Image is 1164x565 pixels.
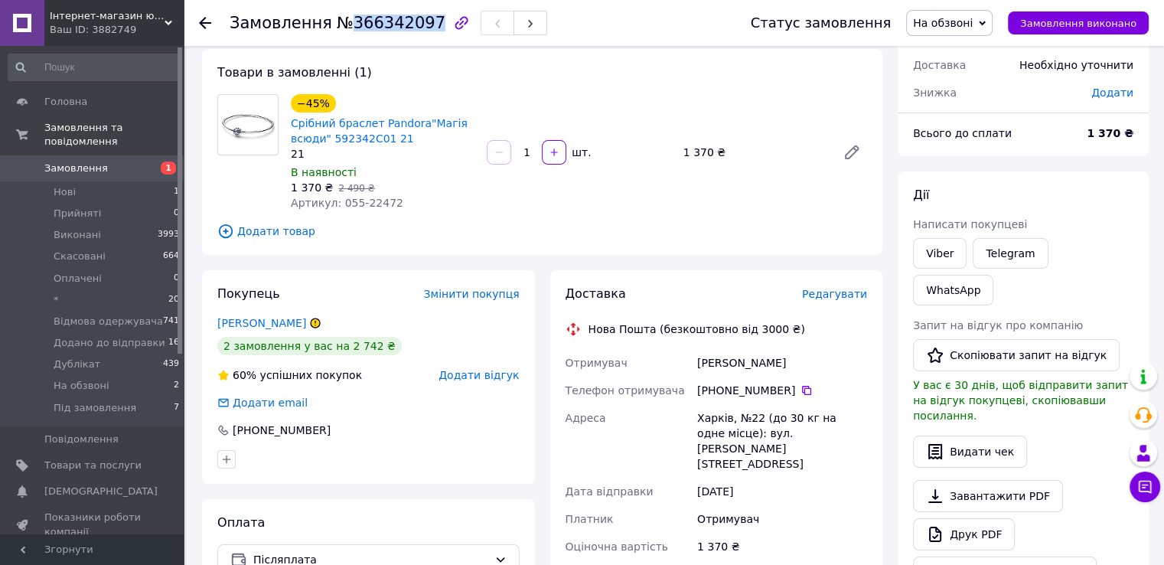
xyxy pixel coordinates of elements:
span: 7 [174,401,179,415]
span: Написати покупцеві [913,218,1027,230]
span: Оплата [217,515,265,530]
span: 20 [168,293,179,307]
span: Оплачені [54,272,102,286]
div: Харків, №22 (до 30 кг на одне місце): вул. [PERSON_NAME][STREET_ADDRESS] [694,404,870,478]
span: 664 [163,250,179,263]
div: Додати email [231,395,309,410]
span: Замовлення виконано [1020,18,1136,29]
div: Додати email [216,395,309,410]
button: Чат з покупцем [1130,472,1160,502]
div: Нова Пошта (безкоштовно від 3000 ₴) [585,322,809,337]
span: Нові [54,185,76,199]
div: −45% [291,94,336,113]
span: 2 [174,379,179,393]
span: Адреса [566,412,606,424]
span: В наявності [291,166,357,178]
div: Статус замовлення [751,15,892,31]
div: [PHONE_NUMBER] [697,383,867,398]
span: 0 [174,272,179,286]
span: 16 [168,336,179,350]
input: Пошук [8,54,181,81]
span: №366342097 [337,14,445,32]
span: Скасовані [54,250,106,263]
span: Оціночна вартість [566,541,668,553]
a: [PERSON_NAME] [217,317,306,329]
span: Редагувати [802,288,867,300]
button: Скопіювати запит на відгук [913,339,1120,371]
b: 1 370 ₴ [1087,127,1133,139]
span: Замовлення [230,14,332,32]
span: Змінити покупця [424,288,520,300]
div: 2 замовлення у вас на 2 742 ₴ [217,337,402,355]
div: шт. [568,145,592,160]
div: [PERSON_NAME] [694,349,870,377]
span: 1 370 ₴ [291,181,333,194]
span: Дублікат [54,358,100,371]
span: Артикул: 055-22472 [291,197,403,209]
button: Замовлення виконано [1008,11,1149,34]
span: 3993 [158,228,179,242]
span: Всього до сплати [913,127,1012,139]
div: Необхідно уточнити [1010,48,1143,82]
span: Дії [913,188,929,202]
span: 1 [161,162,176,175]
span: Дата відправки [566,485,654,498]
button: Видати чек [913,436,1027,468]
div: 1 370 ₴ [677,142,830,163]
span: Запит на відгук про компанію [913,319,1083,331]
span: 60% [233,369,256,381]
div: [PHONE_NUMBER] [231,423,332,438]
div: 1 370 ₴ [694,533,870,560]
span: 1 [174,185,179,199]
span: На обзвоні [54,379,109,393]
a: Срібний браслет Pandora"Магія всюди" 592342C01 21 [291,117,468,145]
span: [DEMOGRAPHIC_DATA] [44,485,158,498]
div: Повернутися назад [199,15,211,31]
div: успішних покупок [217,367,362,383]
span: Платник [566,513,614,525]
span: 0 [174,207,179,220]
a: Завантажити PDF [913,480,1063,512]
div: Ваш ID: 3882749 [50,23,184,37]
span: Додати товар [217,223,867,240]
a: Друк PDF [913,518,1015,550]
span: Додати відгук [439,369,519,381]
div: 21 [291,146,474,162]
span: На обзвоні [913,17,973,29]
span: Повідомлення [44,433,119,446]
span: Отримувач [566,357,628,369]
span: Відмова одержувача [54,315,163,328]
span: Замовлення та повідомлення [44,121,184,149]
span: Доставка [913,59,966,71]
div: [DATE] [694,478,870,505]
span: Під замовлення [54,401,136,415]
div: Отримувач [694,505,870,533]
span: Прийняті [54,207,101,220]
img: Срібний браслет Pandora"Магія всюди" 592342C01 21 [218,95,278,155]
a: Viber [913,238,967,269]
span: Додати [1091,87,1133,99]
span: Товари в замовленні (1) [217,65,372,80]
span: Доставка [566,286,626,301]
span: Знижка [913,87,957,99]
span: Товари та послуги [44,459,142,472]
span: Показники роботи компанії [44,511,142,538]
span: 439 [163,358,179,371]
span: Замовлення [44,162,108,175]
span: У вас є 30 днів, щоб відправити запит на відгук покупцеві, скопіювавши посилання. [913,379,1128,422]
span: Додано до відправки [54,336,165,350]
a: WhatsApp [913,275,993,305]
span: Головна [44,95,87,109]
span: Інтернет-магазин ювелірних прикрас "Silver" [50,9,165,23]
span: Покупець [217,286,280,301]
a: Редагувати [836,137,867,168]
a: Telegram [973,238,1048,269]
span: Виконані [54,228,101,242]
span: 741 [163,315,179,328]
span: Телефон отримувача [566,384,685,397]
span: 2 490 ₴ [338,183,374,194]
